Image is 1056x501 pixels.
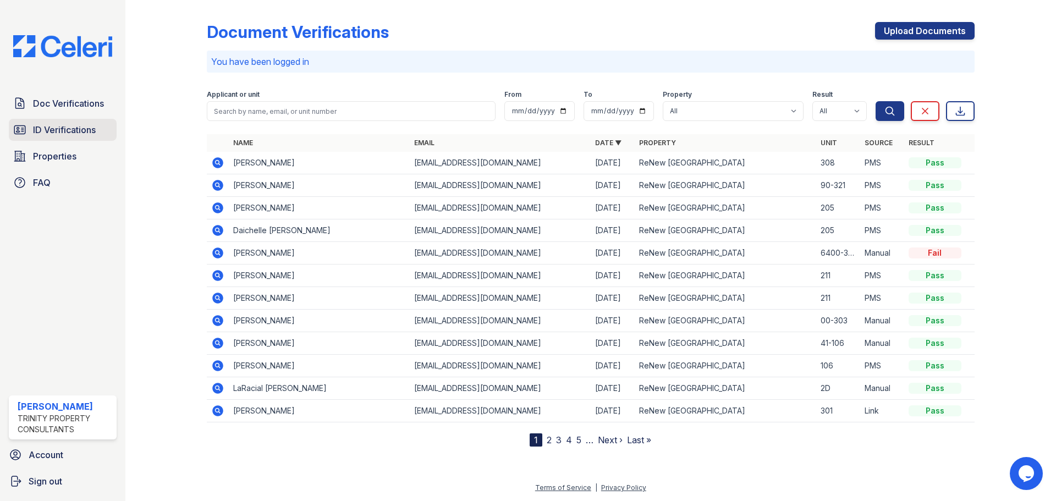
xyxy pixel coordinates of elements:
[591,242,635,265] td: [DATE]
[207,101,496,121] input: Search by name, email, or unit number
[591,219,635,242] td: [DATE]
[909,383,961,394] div: Pass
[410,242,591,265] td: [EMAIL_ADDRESS][DOMAIN_NAME]
[635,310,816,332] td: ReNew [GEOGRAPHIC_DATA]
[816,310,860,332] td: 00-303
[229,242,410,265] td: [PERSON_NAME]
[591,377,635,400] td: [DATE]
[595,139,621,147] a: Date ▼
[29,448,63,461] span: Account
[584,90,592,99] label: To
[816,197,860,219] td: 205
[816,377,860,400] td: 2D
[591,310,635,332] td: [DATE]
[663,90,692,99] label: Property
[4,444,121,466] a: Account
[33,123,96,136] span: ID Verifications
[635,219,816,242] td: ReNew [GEOGRAPHIC_DATA]
[410,377,591,400] td: [EMAIL_ADDRESS][DOMAIN_NAME]
[598,434,623,445] a: Next ›
[860,152,904,174] td: PMS
[233,139,253,147] a: Name
[586,433,593,447] span: …
[229,355,410,377] td: [PERSON_NAME]
[860,174,904,197] td: PMS
[591,152,635,174] td: [DATE]
[591,197,635,219] td: [DATE]
[909,338,961,349] div: Pass
[627,434,651,445] a: Last »
[229,152,410,174] td: [PERSON_NAME]
[591,332,635,355] td: [DATE]
[816,400,860,422] td: 301
[591,355,635,377] td: [DATE]
[229,265,410,287] td: [PERSON_NAME]
[410,287,591,310] td: [EMAIL_ADDRESS][DOMAIN_NAME]
[9,92,117,114] a: Doc Verifications
[229,197,410,219] td: [PERSON_NAME]
[504,90,521,99] label: From
[639,139,676,147] a: Property
[535,483,591,492] a: Terms of Service
[860,377,904,400] td: Manual
[4,35,121,57] img: CE_Logo_Blue-a8612792a0a2168367f1c8372b55b34899dd931a85d93a1a3d3e32e68fde9ad4.png
[530,433,542,447] div: 1
[635,242,816,265] td: ReNew [GEOGRAPHIC_DATA]
[547,434,552,445] a: 2
[635,174,816,197] td: ReNew [GEOGRAPHIC_DATA]
[1010,457,1045,490] iframe: chat widget
[909,225,961,236] div: Pass
[816,265,860,287] td: 211
[410,400,591,422] td: [EMAIL_ADDRESS][DOMAIN_NAME]
[595,483,597,492] div: |
[410,310,591,332] td: [EMAIL_ADDRESS][DOMAIN_NAME]
[576,434,581,445] a: 5
[909,139,934,147] a: Result
[9,172,117,194] a: FAQ
[229,377,410,400] td: LaRacial [PERSON_NAME]
[591,174,635,197] td: [DATE]
[860,219,904,242] td: PMS
[18,413,112,435] div: Trinity Property Consultants
[816,242,860,265] td: 6400-303
[635,197,816,219] td: ReNew [GEOGRAPHIC_DATA]
[591,287,635,310] td: [DATE]
[18,400,112,413] div: [PERSON_NAME]
[591,400,635,422] td: [DATE]
[229,219,410,242] td: Daichelle [PERSON_NAME]
[410,355,591,377] td: [EMAIL_ADDRESS][DOMAIN_NAME]
[229,287,410,310] td: [PERSON_NAME]
[860,310,904,332] td: Manual
[566,434,572,445] a: 4
[816,355,860,377] td: 106
[635,287,816,310] td: ReNew [GEOGRAPHIC_DATA]
[414,139,435,147] a: Email
[860,355,904,377] td: PMS
[635,400,816,422] td: ReNew [GEOGRAPHIC_DATA]
[207,22,389,42] div: Document Verifications
[410,332,591,355] td: [EMAIL_ADDRESS][DOMAIN_NAME]
[33,97,104,110] span: Doc Verifications
[410,265,591,287] td: [EMAIL_ADDRESS][DOMAIN_NAME]
[229,400,410,422] td: [PERSON_NAME]
[909,315,961,326] div: Pass
[865,139,893,147] a: Source
[875,22,975,40] a: Upload Documents
[909,247,961,258] div: Fail
[860,332,904,355] td: Manual
[601,483,646,492] a: Privacy Policy
[33,150,76,163] span: Properties
[816,332,860,355] td: 41-106
[410,219,591,242] td: [EMAIL_ADDRESS][DOMAIN_NAME]
[816,174,860,197] td: 90-321
[410,174,591,197] td: [EMAIL_ADDRESS][DOMAIN_NAME]
[33,176,51,189] span: FAQ
[821,139,837,147] a: Unit
[9,145,117,167] a: Properties
[635,355,816,377] td: ReNew [GEOGRAPHIC_DATA]
[229,332,410,355] td: [PERSON_NAME]
[4,470,121,492] a: Sign out
[635,265,816,287] td: ReNew [GEOGRAPHIC_DATA]
[410,197,591,219] td: [EMAIL_ADDRESS][DOMAIN_NAME]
